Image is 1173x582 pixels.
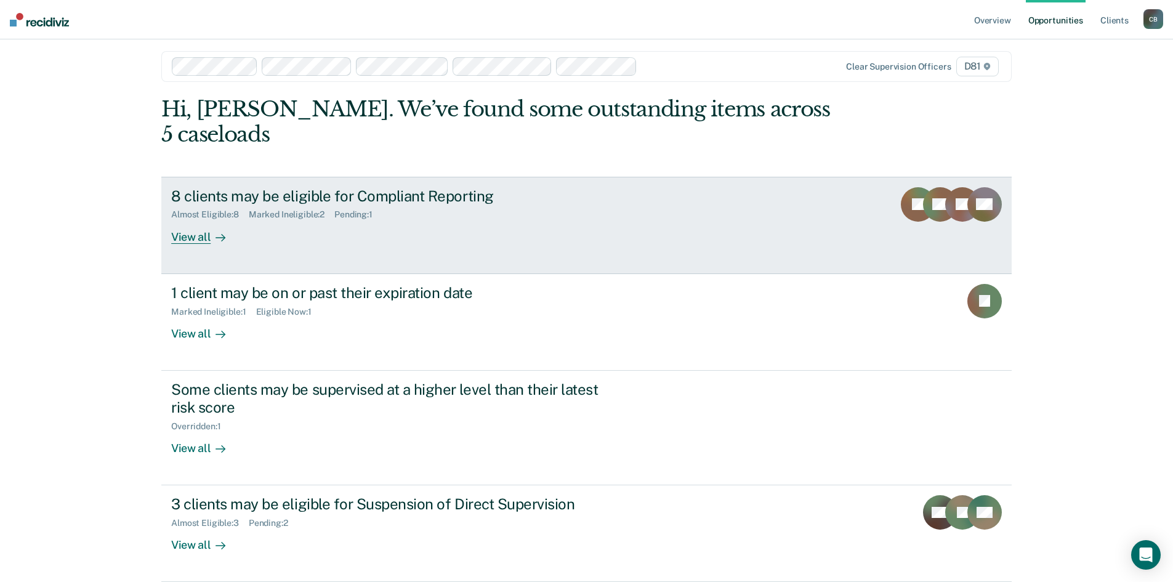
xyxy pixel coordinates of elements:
[249,518,298,528] div: Pending : 2
[1143,9,1163,29] button: CB
[171,495,603,513] div: 3 clients may be eligible for Suspension of Direct Supervision
[171,187,603,205] div: 8 clients may be eligible for Compliant Reporting
[846,62,951,72] div: Clear supervision officers
[161,97,842,147] div: Hi, [PERSON_NAME]. We’ve found some outstanding items across 5 caseloads
[171,317,240,341] div: View all
[171,431,240,455] div: View all
[956,57,999,76] span: D81
[171,209,249,220] div: Almost Eligible : 8
[171,284,603,302] div: 1 client may be on or past their expiration date
[171,307,256,317] div: Marked Ineligible : 1
[10,13,69,26] img: Recidiviz
[171,220,240,244] div: View all
[171,518,249,528] div: Almost Eligible : 3
[1143,9,1163,29] div: C B
[161,485,1012,582] a: 3 clients may be eligible for Suspension of Direct SupervisionAlmost Eligible:3Pending:2View all
[161,274,1012,371] a: 1 client may be on or past their expiration dateMarked Ineligible:1Eligible Now:1View all
[1131,540,1161,570] div: Open Intercom Messenger
[171,381,603,416] div: Some clients may be supervised at a higher level than their latest risk score
[249,209,334,220] div: Marked Ineligible : 2
[256,307,321,317] div: Eligible Now : 1
[334,209,382,220] div: Pending : 1
[171,528,240,552] div: View all
[161,371,1012,485] a: Some clients may be supervised at a higher level than their latest risk scoreOverridden:1View all
[171,421,230,432] div: Overridden : 1
[161,177,1012,274] a: 8 clients may be eligible for Compliant ReportingAlmost Eligible:8Marked Ineligible:2Pending:1Vie...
